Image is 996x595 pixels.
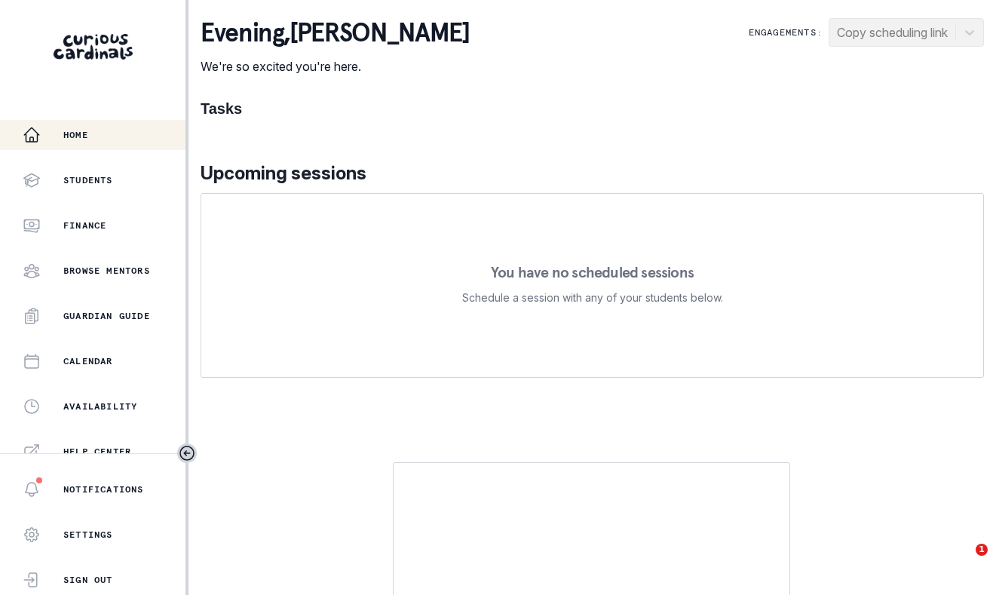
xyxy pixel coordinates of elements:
span: 1 [976,544,988,556]
h1: Tasks [201,100,984,118]
p: evening , [PERSON_NAME] [201,18,469,48]
img: Curious Cardinals Logo [54,34,133,60]
p: Finance [63,219,106,232]
p: Students [63,174,113,186]
p: Guardian Guide [63,310,150,322]
p: We're so excited you're here. [201,57,469,75]
p: Home [63,129,88,141]
p: Browse Mentors [63,265,150,277]
p: Sign Out [63,574,113,586]
p: Settings [63,529,113,541]
p: Schedule a session with any of your students below. [462,289,723,307]
iframe: Intercom live chat [945,544,981,580]
p: Notifications [63,483,144,495]
p: You have no scheduled sessions [491,265,694,280]
p: Upcoming sessions [201,160,984,187]
p: Help Center [63,446,131,458]
p: Availability [63,400,137,413]
p: Calendar [63,355,113,367]
button: Toggle sidebar [177,443,197,463]
p: Engagements: [749,26,823,38]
